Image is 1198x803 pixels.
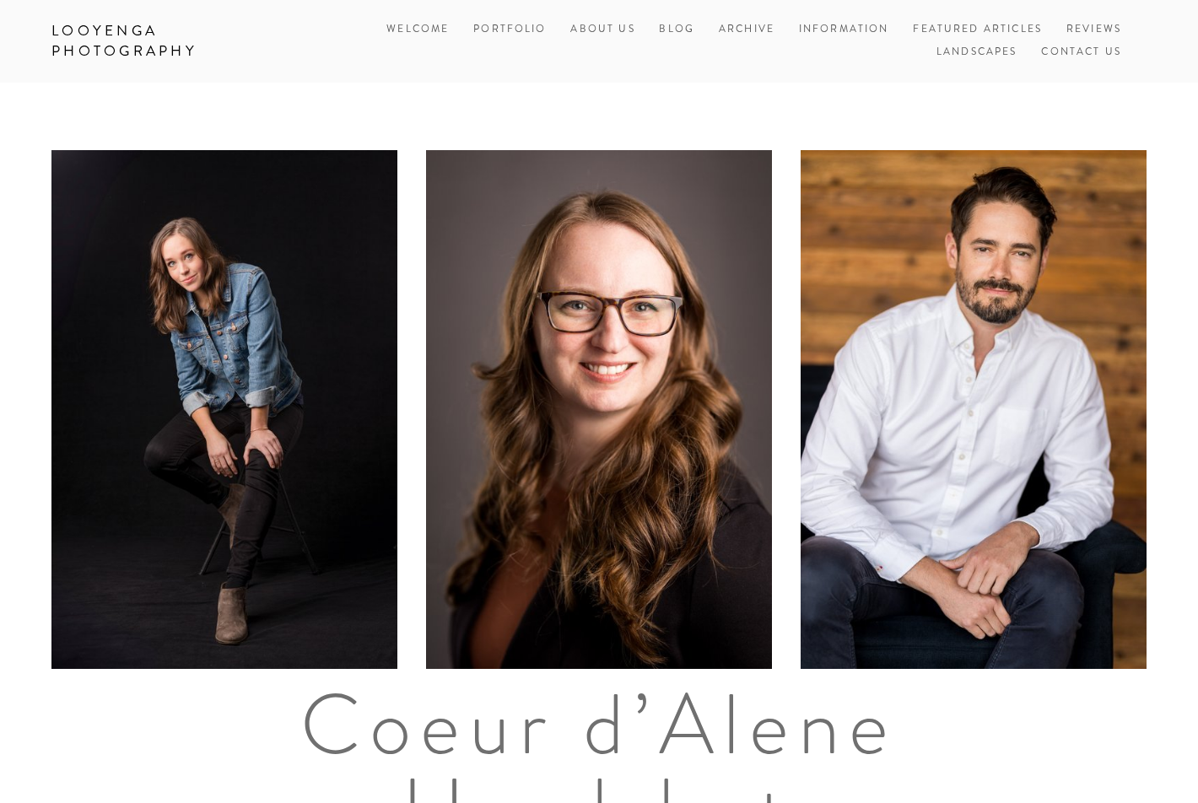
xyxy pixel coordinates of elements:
a: Information [799,22,889,36]
img: Studio photo of woman in CDA [51,150,397,669]
a: Featured Articles [913,19,1042,41]
a: Portfolio [473,22,546,36]
a: Blog [659,19,694,41]
a: Contact Us [1041,41,1121,64]
img: Headshots of a business woman [426,150,772,669]
a: Looyenga Photography [39,17,288,66]
a: Landscapes [936,41,1017,64]
a: Welcome [386,19,449,41]
a: Reviews [1066,19,1121,41]
a: About Us [570,19,634,41]
img: Natural Light Business Headshots [801,150,1147,669]
a: Archive [719,19,774,41]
